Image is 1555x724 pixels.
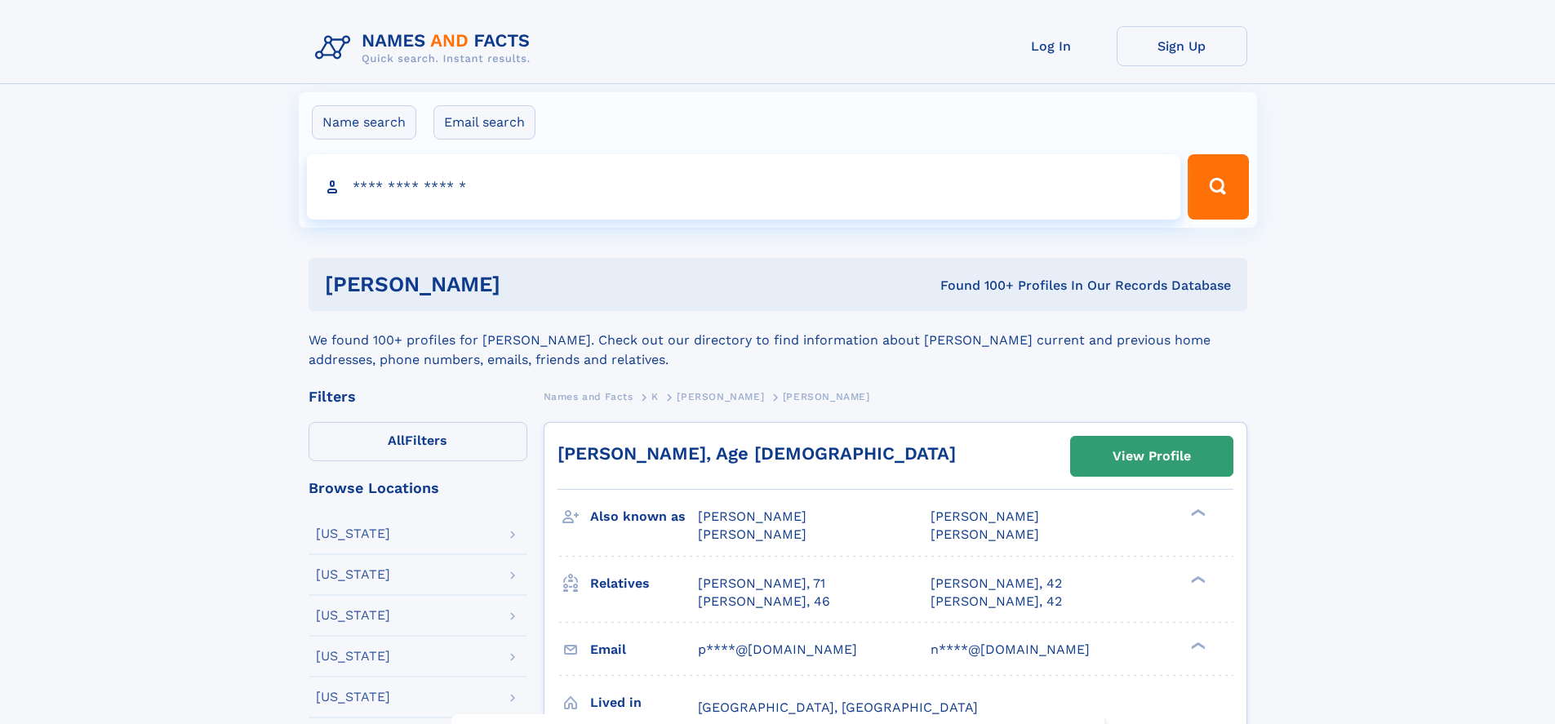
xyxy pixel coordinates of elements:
[590,689,698,717] h3: Lived in
[433,105,535,140] label: Email search
[651,386,659,406] a: K
[1113,438,1191,475] div: View Profile
[388,433,405,448] span: All
[698,700,978,715] span: [GEOGRAPHIC_DATA], [GEOGRAPHIC_DATA]
[590,636,698,664] h3: Email
[316,691,390,704] div: [US_STATE]
[1187,508,1206,518] div: ❯
[309,26,544,70] img: Logo Names and Facts
[309,389,527,404] div: Filters
[651,391,659,402] span: K
[307,154,1181,220] input: search input
[590,570,698,597] h3: Relatives
[931,575,1062,593] a: [PERSON_NAME], 42
[316,527,390,540] div: [US_STATE]
[720,277,1231,295] div: Found 100+ Profiles In Our Records Database
[309,422,527,461] label: Filters
[698,575,825,593] a: [PERSON_NAME], 71
[1071,437,1233,476] a: View Profile
[931,526,1039,542] span: [PERSON_NAME]
[309,481,527,495] div: Browse Locations
[986,26,1117,66] a: Log In
[316,568,390,581] div: [US_STATE]
[544,386,633,406] a: Names and Facts
[1188,154,1248,220] button: Search Button
[309,311,1247,370] div: We found 100+ profiles for [PERSON_NAME]. Check out our directory to find information about [PERS...
[590,503,698,531] h3: Also known as
[1187,640,1206,651] div: ❯
[677,386,764,406] a: [PERSON_NAME]
[783,391,870,402] span: [PERSON_NAME]
[316,609,390,622] div: [US_STATE]
[312,105,416,140] label: Name search
[931,509,1039,524] span: [PERSON_NAME]
[931,593,1062,611] a: [PERSON_NAME], 42
[558,443,956,464] a: [PERSON_NAME], Age [DEMOGRAPHIC_DATA]
[1187,574,1206,584] div: ❯
[698,509,806,524] span: [PERSON_NAME]
[677,391,764,402] span: [PERSON_NAME]
[1117,26,1247,66] a: Sign Up
[316,650,390,663] div: [US_STATE]
[698,526,806,542] span: [PERSON_NAME]
[325,274,721,295] h1: [PERSON_NAME]
[698,593,830,611] a: [PERSON_NAME], 46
